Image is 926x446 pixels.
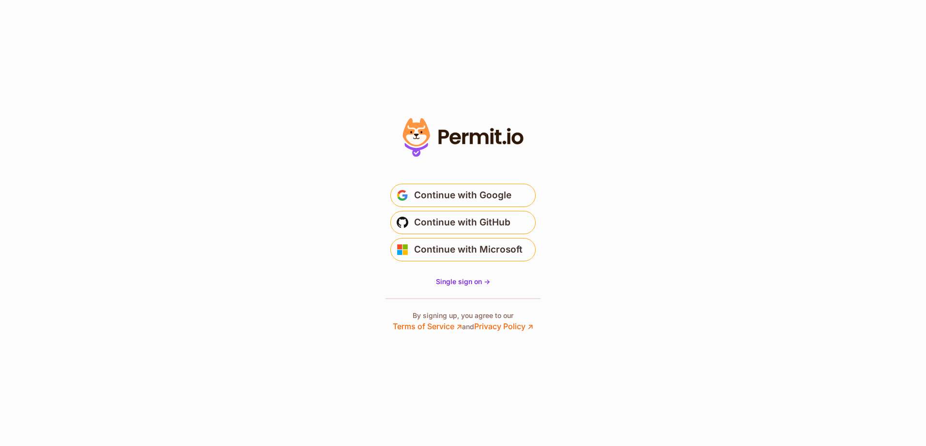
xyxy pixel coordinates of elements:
span: Single sign on -> [436,277,490,286]
a: Single sign on -> [436,277,490,287]
span: Continue with GitHub [414,215,510,230]
button: Continue with Microsoft [390,238,536,261]
button: Continue with Google [390,184,536,207]
span: Continue with Microsoft [414,242,523,257]
p: By signing up, you agree to our and [393,311,533,332]
a: Terms of Service ↗ [393,321,462,331]
button: Continue with GitHub [390,211,536,234]
span: Continue with Google [414,188,511,203]
a: Privacy Policy ↗ [474,321,533,331]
